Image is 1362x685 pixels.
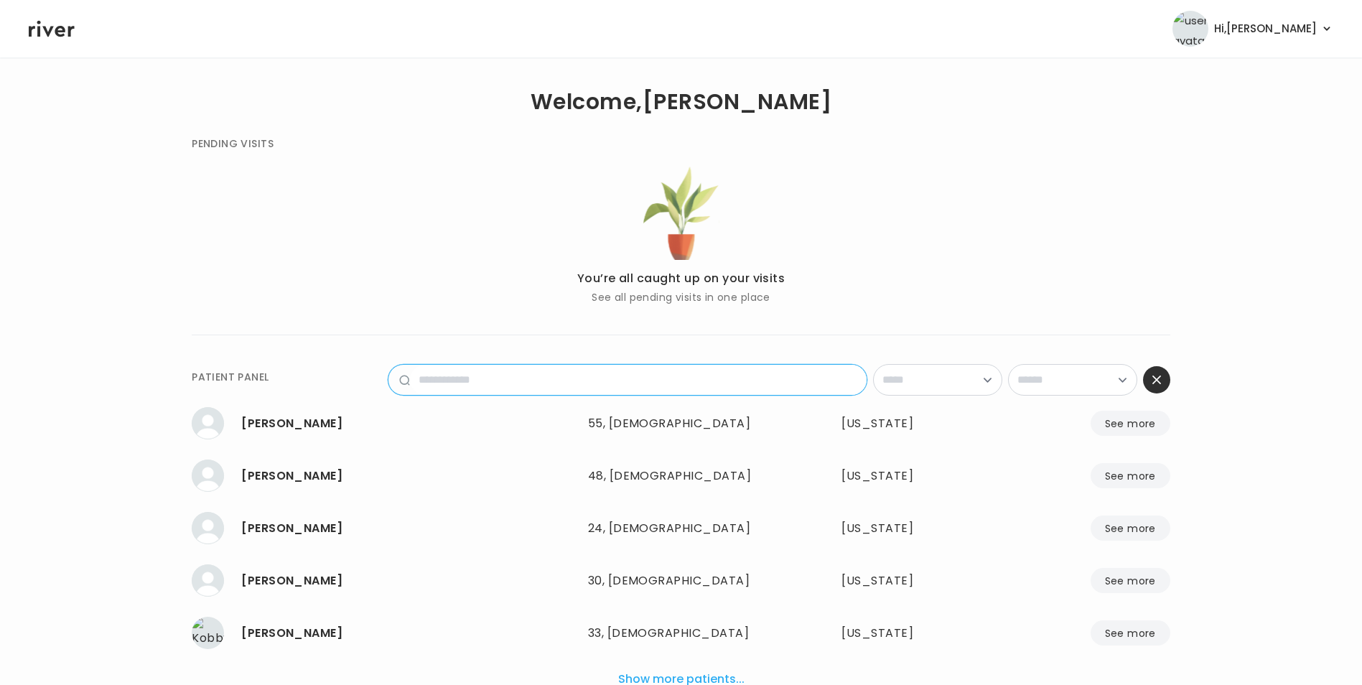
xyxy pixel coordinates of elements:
[241,414,577,434] div: Monica Pita Mendoza
[192,460,224,492] img: Alexie Leitner
[841,466,972,486] div: Minnesota
[588,571,775,591] div: 30, [DEMOGRAPHIC_DATA]
[1091,620,1170,646] button: See more
[241,571,577,591] div: Jose Bonilla
[241,623,577,643] div: Kobby Amoah
[1091,516,1170,541] button: See more
[192,564,224,597] img: Jose Bonilla
[1091,463,1170,488] button: See more
[241,466,577,486] div: Alexie Leitner
[841,414,972,434] div: Pennsylvania
[1214,19,1317,39] span: Hi, [PERSON_NAME]
[192,407,224,439] img: Monica Pita Mendoza
[577,269,785,289] p: You’re all caught up on your visits
[410,365,867,395] input: name
[588,466,775,486] div: 48, [DEMOGRAPHIC_DATA]
[241,518,577,539] div: Santiago Fernandez
[1091,568,1170,593] button: See more
[192,617,224,649] img: Kobby Amoah
[841,518,972,539] div: Virginia
[192,135,274,152] div: PENDING VISITS
[841,571,972,591] div: California
[1172,11,1208,47] img: user avatar
[588,518,775,539] div: 24, [DEMOGRAPHIC_DATA]
[192,368,269,386] div: PATIENT PANEL
[588,623,775,643] div: 33, [DEMOGRAPHIC_DATA]
[588,414,775,434] div: 55, [DEMOGRAPHIC_DATA]
[531,92,831,112] h1: Welcome, [PERSON_NAME]
[1172,11,1333,47] button: user avatarHi,[PERSON_NAME]
[1091,411,1170,436] button: See more
[577,289,785,306] p: See all pending visits in one place
[841,623,972,643] div: Minnesota
[192,512,224,544] img: Santiago Fernandez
